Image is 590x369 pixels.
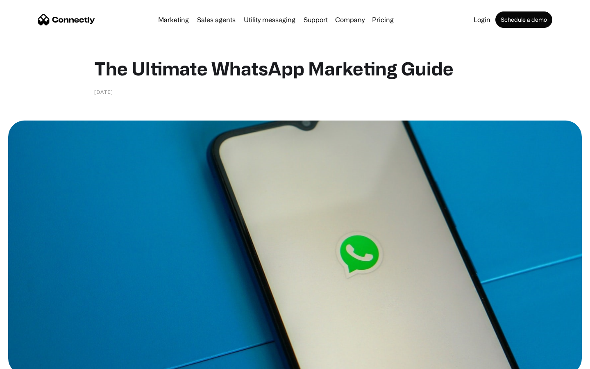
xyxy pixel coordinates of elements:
[16,355,49,366] ul: Language list
[94,57,496,80] h1: The Ultimate WhatsApp Marketing Guide
[369,16,397,23] a: Pricing
[94,88,113,96] div: [DATE]
[241,16,299,23] a: Utility messaging
[155,16,192,23] a: Marketing
[470,16,494,23] a: Login
[300,16,331,23] a: Support
[495,11,552,28] a: Schedule a demo
[335,14,365,25] div: Company
[8,355,49,366] aside: Language selected: English
[194,16,239,23] a: Sales agents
